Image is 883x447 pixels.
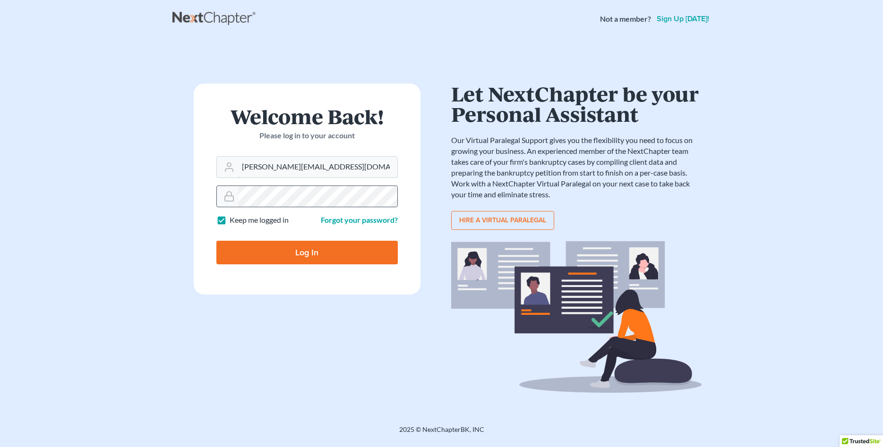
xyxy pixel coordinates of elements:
label: Keep me logged in [230,215,289,226]
p: Please log in to your account [216,130,398,141]
a: Forgot your password? [321,215,398,224]
strong: Not a member? [600,14,651,25]
a: Sign up [DATE]! [655,15,711,23]
input: Email Address [238,157,397,177]
img: virtual_paralegal_bg-b12c8cf30858a2b2c02ea913d52db5c468ecc422855d04272ea22d19010d70dc.svg [451,241,702,393]
input: Log In [216,241,398,264]
a: Hire a virtual paralegal [451,211,554,230]
p: Our Virtual Paralegal Support gives you the flexibility you need to focus on growing your busines... [451,135,702,200]
h1: Welcome Back! [216,106,398,127]
h1: Let NextChapter be your Personal Assistant [451,84,702,124]
div: 2025 © NextChapterBK, INC [172,425,711,442]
